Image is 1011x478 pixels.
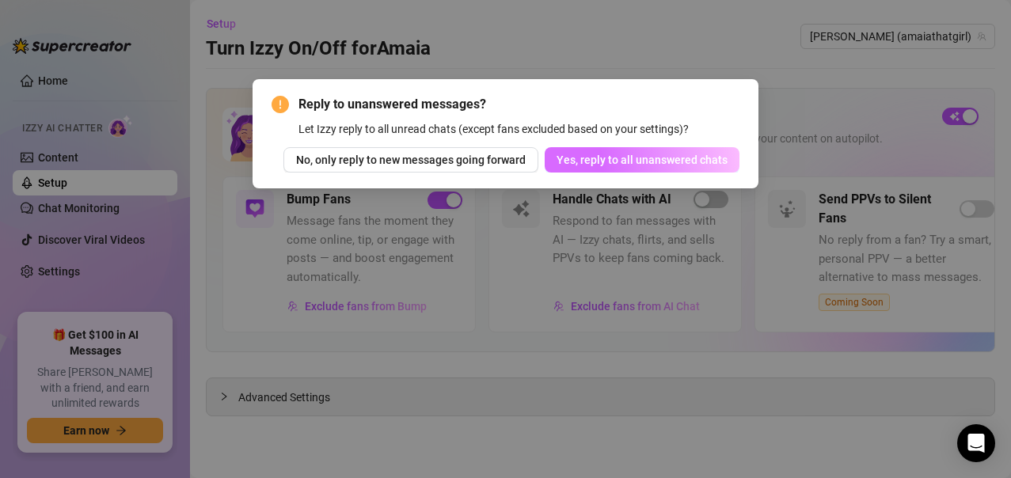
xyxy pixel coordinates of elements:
div: Open Intercom Messenger [957,424,995,462]
span: No, only reply to new messages going forward [296,154,526,166]
span: Reply to unanswered messages? [298,95,739,114]
button: No, only reply to new messages going forward [283,147,538,173]
div: Let Izzy reply to all unread chats (except fans excluded based on your settings)? [298,120,739,138]
button: Yes, reply to all unanswered chats [545,147,739,173]
span: exclamation-circle [272,96,289,113]
span: Yes, reply to all unanswered chats [557,154,728,166]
